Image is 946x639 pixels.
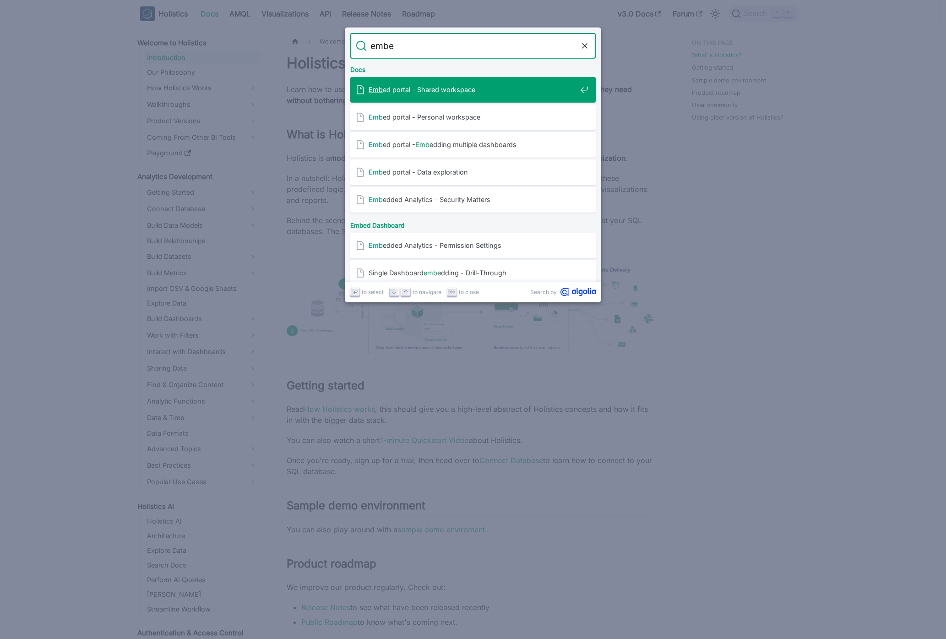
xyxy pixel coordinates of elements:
span: Single Dashboard edding - Drill-Through [369,268,576,277]
svg: Algolia [560,288,596,296]
mark: Emb [369,141,383,148]
mark: Emb [369,86,383,93]
mark: Emb [369,241,383,249]
div: Embed Dashboard [348,214,598,233]
mark: Emb [369,113,383,121]
mark: Emb [369,196,383,203]
a: Embed portal - Shared workspace [350,77,596,103]
span: edded Analytics - Permission Settings [369,241,576,250]
span: ed portal - edding multiple dashboards [369,140,576,149]
input: Search docs [367,33,579,59]
a: Embed portal -Embedding multiple dashboards [350,132,596,158]
span: ed portal - Data exploration [369,168,576,176]
span: ed portal - Personal workspace [369,113,576,121]
svg: Arrow down [391,289,397,295]
span: to navigate [413,288,441,296]
div: Docs [348,59,598,77]
a: Embedded Analytics - Security Matters [350,187,596,213]
a: Single Dashboardembedding - Drill-Through [350,260,596,286]
span: ed portal - Shared workspace [369,85,576,94]
a: Embed portal - Data exploration [350,159,596,185]
a: Embed portal - Personal workspace [350,104,596,130]
span: edded Analytics - Security Matters [369,195,576,204]
a: Search byAlgolia [530,288,596,296]
svg: Arrow up [402,289,409,295]
span: to close [459,288,479,296]
svg: Escape key [448,289,455,295]
mark: Emb [415,141,430,148]
a: Embedded Analytics - Permission Settings [350,233,596,258]
span: to select [362,288,384,296]
svg: Enter key [352,289,359,295]
span: Search by [530,288,557,296]
button: Clear the query [579,40,590,51]
mark: Emb [369,168,383,176]
mark: emb [424,269,437,277]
